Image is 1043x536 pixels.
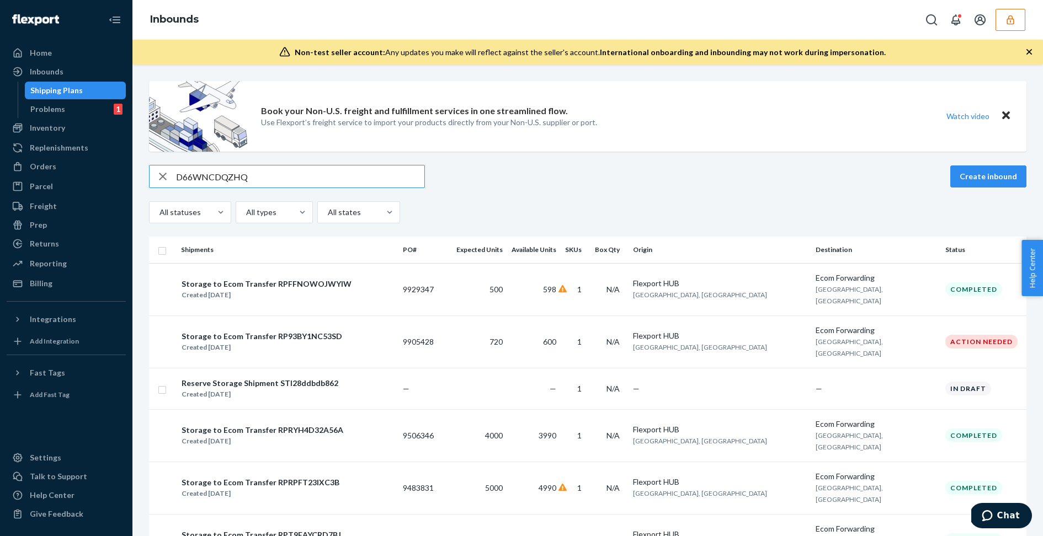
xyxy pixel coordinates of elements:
[182,342,342,353] div: Created [DATE]
[945,428,1002,442] div: Completed
[30,161,56,172] div: Orders
[7,139,126,157] a: Replenishments
[633,476,807,487] div: Flexport HUB
[7,44,126,62] a: Home
[945,9,967,31] button: Open notifications
[182,378,338,389] div: Reserve Storage Shipment STI28ddbdb862
[7,386,126,404] a: Add Fast Tag
[30,390,70,399] div: Add Fast Tag
[633,424,807,435] div: Flexport HUB
[7,449,126,467] a: Settings
[30,142,88,153] div: Replenishments
[150,13,199,25] a: Inbounds
[452,237,507,263] th: Expected Units
[811,237,941,263] th: Destination
[182,436,343,447] div: Created [DATE]
[7,63,126,81] a: Inbounds
[182,477,339,488] div: Storage to Ecom Transfer RPRPFT23IXC3B
[261,105,568,117] p: Book your Non-U.S. freight and fulfillment services in one streamlined flow.
[182,389,338,400] div: Created [DATE]
[489,285,503,294] span: 500
[398,462,452,514] td: 9483831
[182,425,343,436] div: Storage to Ecom Transfer RPRYH4D32A56A
[7,333,126,350] a: Add Integration
[295,47,385,57] span: Non-test seller account:
[633,330,807,341] div: Flexport HUB
[158,207,159,218] input: All statuses
[816,523,936,534] div: Ecom Forwarding
[30,47,52,58] div: Home
[403,384,409,393] span: —
[30,314,76,325] div: Integrations
[633,437,767,445] span: [GEOGRAPHIC_DATA], [GEOGRAPHIC_DATA]
[543,337,556,346] span: 600
[141,4,207,36] ol: breadcrumbs
[327,207,328,218] input: All states
[30,201,57,212] div: Freight
[25,100,126,118] a: Problems1
[590,237,629,263] th: Box Qty
[606,337,620,346] span: N/A
[12,14,59,25] img: Flexport logo
[30,258,67,269] div: Reporting
[489,337,503,346] span: 720
[945,282,1002,296] div: Completed
[182,331,342,342] div: Storage to Ecom Transfer RP93BY1NC53SD
[7,364,126,382] button: Fast Tags
[30,490,74,501] div: Help Center
[25,82,126,99] a: Shipping Plans
[398,263,452,315] td: 9929347
[633,489,767,497] span: [GEOGRAPHIC_DATA], [GEOGRAPHIC_DATA]
[606,285,620,294] span: N/A
[30,508,83,519] div: Give Feedback
[485,483,503,492] span: 5000
[7,468,126,485] button: Talk to Support
[7,486,126,504] a: Help Center
[398,237,452,263] th: PO#
[30,122,65,133] div: Inventory
[577,384,582,393] span: 1
[577,285,582,294] span: 1
[182,488,339,499] div: Created [DATE]
[939,108,997,124] button: Watch video
[245,207,246,218] input: All types
[7,119,126,137] a: Inventory
[30,219,47,231] div: Prep
[816,337,883,357] span: [GEOGRAPHIC_DATA], [GEOGRAPHIC_DATA]
[7,310,126,328] button: Integrations
[7,178,126,195] a: Parcel
[539,431,556,440] span: 3990
[816,431,883,451] span: [GEOGRAPHIC_DATA], [GEOGRAPHIC_DATA]
[176,165,424,187] input: Search inbounds by name, destination, msku...
[606,483,620,492] span: N/A
[633,278,807,289] div: Flexport HUB
[30,471,87,482] div: Talk to Support
[561,237,590,263] th: SKUs
[177,237,398,263] th: Shipments
[950,165,1026,187] button: Create inbound
[30,238,59,249] div: Returns
[816,384,822,393] span: —
[7,235,126,253] a: Returns
[7,275,126,292] a: Billing
[999,108,1013,124] button: Close
[1021,240,1043,296] button: Help Center
[507,237,561,263] th: Available Units
[606,384,620,393] span: N/A
[971,503,1032,530] iframe: Opens a widget where you can chat to one of our agents
[7,216,126,234] a: Prep
[7,197,126,215] a: Freight
[30,278,52,289] div: Billing
[182,290,352,301] div: Created [DATE]
[261,117,597,128] p: Use Flexport’s freight service to import your products directly from your Non-U.S. supplier or port.
[104,9,126,31] button: Close Navigation
[577,483,582,492] span: 1
[30,181,53,192] div: Parcel
[577,431,582,440] span: 1
[606,431,620,440] span: N/A
[30,367,65,378] div: Fast Tags
[550,384,556,393] span: —
[816,471,936,482] div: Ecom Forwarding
[539,483,556,492] span: 4990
